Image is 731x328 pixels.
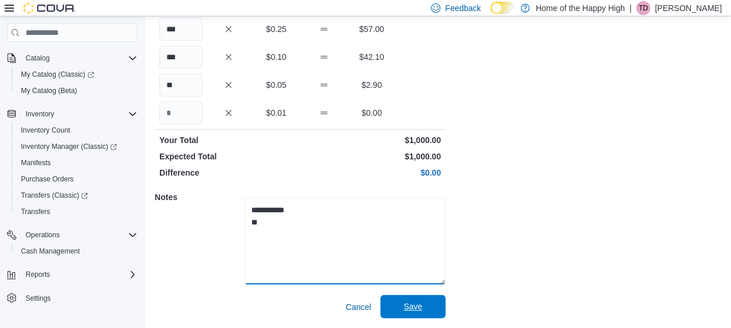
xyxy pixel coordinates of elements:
[21,291,137,305] span: Settings
[12,83,142,99] button: My Catalog (Beta)
[26,294,51,303] span: Settings
[350,79,393,91] p: $2.90
[636,1,650,15] div: Tia Deslaurier
[21,51,54,65] button: Catalog
[629,1,632,15] p: |
[155,186,242,209] h5: Notes
[23,2,76,14] img: Cova
[255,23,298,35] p: $0.25
[16,123,75,137] a: Inventory Count
[16,140,137,154] span: Inventory Manager (Classic)
[16,188,92,202] a: Transfers (Classic)
[2,106,142,122] button: Inventory
[16,172,137,186] span: Purchase Orders
[490,14,491,15] span: Dark Mode
[21,268,55,281] button: Reports
[16,123,137,137] span: Inventory Count
[2,50,142,66] button: Catalog
[21,247,80,256] span: Cash Management
[16,156,55,170] a: Manifests
[159,101,202,124] input: Quantity
[21,51,137,65] span: Catalog
[16,205,137,219] span: Transfers
[26,54,49,63] span: Catalog
[639,1,648,15] span: TD
[16,84,137,98] span: My Catalog (Beta)
[16,244,84,258] a: Cash Management
[21,70,94,79] span: My Catalog (Classic)
[21,291,55,305] a: Settings
[159,45,202,69] input: Quantity
[302,134,441,146] p: $1,000.00
[2,266,142,283] button: Reports
[159,151,298,162] p: Expected Total
[21,228,137,242] span: Operations
[21,191,88,200] span: Transfers (Classic)
[16,205,55,219] a: Transfers
[16,244,137,258] span: Cash Management
[490,2,515,14] input: Dark Mode
[12,204,142,220] button: Transfers
[159,17,202,41] input: Quantity
[159,167,298,179] p: Difference
[159,134,298,146] p: Your Total
[345,301,371,313] span: Cancel
[16,67,137,81] span: My Catalog (Classic)
[341,295,376,319] button: Cancel
[26,230,60,240] span: Operations
[12,122,142,138] button: Inventory Count
[12,187,142,204] a: Transfers (Classic)
[350,23,393,35] p: $57.00
[21,86,77,95] span: My Catalog (Beta)
[302,151,441,162] p: $1,000.00
[26,270,50,279] span: Reports
[159,73,202,97] input: Quantity
[350,107,393,119] p: $0.00
[2,227,142,243] button: Operations
[26,109,54,119] span: Inventory
[21,158,51,167] span: Manifests
[12,138,142,155] a: Inventory Manager (Classic)
[350,51,393,63] p: $42.10
[445,2,480,14] span: Feedback
[16,172,79,186] a: Purchase Orders
[16,188,137,202] span: Transfers (Classic)
[536,1,625,15] p: Home of the Happy High
[12,155,142,171] button: Manifests
[655,1,722,15] p: [PERSON_NAME]
[21,107,137,121] span: Inventory
[21,174,74,184] span: Purchase Orders
[404,301,422,312] span: Save
[21,142,117,151] span: Inventory Manager (Classic)
[12,171,142,187] button: Purchase Orders
[380,295,445,318] button: Save
[302,167,441,179] p: $0.00
[255,51,298,63] p: $0.10
[21,207,50,216] span: Transfers
[21,228,65,242] button: Operations
[21,268,137,281] span: Reports
[21,107,59,121] button: Inventory
[12,66,142,83] a: My Catalog (Classic)
[255,79,298,91] p: $0.05
[16,156,137,170] span: Manifests
[16,67,99,81] a: My Catalog (Classic)
[21,126,70,135] span: Inventory Count
[2,290,142,306] button: Settings
[255,107,298,119] p: $0.01
[16,140,122,154] a: Inventory Manager (Classic)
[12,243,142,259] button: Cash Management
[16,84,82,98] a: My Catalog (Beta)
